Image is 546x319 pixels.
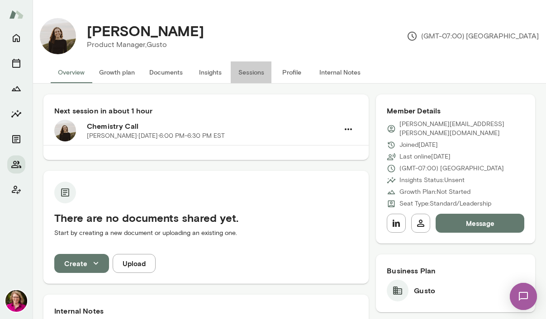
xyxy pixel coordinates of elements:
h6: Internal Notes [54,305,358,316]
button: Sessions [231,61,271,83]
h6: Member Details [387,105,524,116]
button: Insights [190,61,231,83]
p: Product Manager, Gusto [87,39,204,50]
h6: Chemistry Call [87,121,339,131]
h5: There are no documents shared yet. [54,211,358,225]
p: Last online [DATE] [399,152,451,161]
button: Insights [7,105,25,123]
button: Create [54,254,109,273]
button: Internal Notes [312,61,368,83]
button: Documents [7,130,25,148]
p: Seat Type: Standard/Leadership [399,199,491,208]
h6: Next session in about 1 hour [54,105,358,116]
img: Trina Mays [5,290,27,312]
p: (GMT-07:00) [GEOGRAPHIC_DATA] [399,164,504,173]
p: Insights Status: Unsent [399,176,465,185]
h6: Business Plan [387,265,524,276]
button: Home [7,29,25,47]
p: [PERSON_NAME][EMAIL_ADDRESS][PERSON_NAME][DOMAIN_NAME] [399,120,524,138]
button: Members [7,155,25,174]
button: Overview [51,61,92,83]
button: Message [436,214,524,233]
button: Growth plan [92,61,142,83]
button: Growth Plan [7,80,25,98]
button: Documents [142,61,190,83]
p: Growth Plan: Not Started [399,188,470,197]
p: Start by creating a new document or uploading an existing one. [54,229,358,238]
p: (GMT-07:00) [GEOGRAPHIC_DATA] [407,31,539,42]
p: Joined [DATE] [399,141,438,150]
h6: Gusto [414,285,435,296]
button: Sessions [7,54,25,72]
button: Profile [271,61,312,83]
img: Mento [9,6,24,23]
img: Sarah Jacobson [40,18,76,54]
button: Client app [7,181,25,199]
p: [PERSON_NAME] · [DATE] · 6:00 PM-6:30 PM EST [87,131,225,141]
button: Upload [113,254,156,273]
h4: [PERSON_NAME] [87,22,204,39]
